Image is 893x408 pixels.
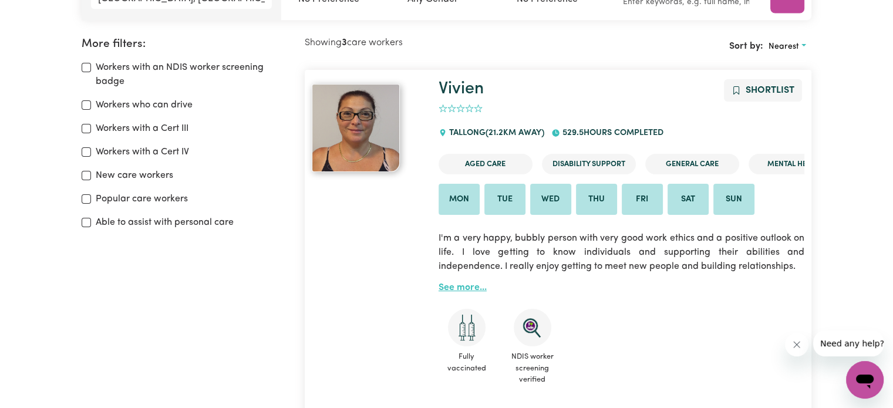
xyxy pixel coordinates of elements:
[439,102,483,116] div: add rating by typing an integer from 0 to 5 or pressing arrow keys
[7,8,71,18] span: Need any help?
[448,309,486,346] img: Care and support worker has received 2 doses of COVID-19 vaccine
[342,38,347,48] b: 3
[622,184,663,215] li: Available on Fri
[530,184,571,215] li: Available on Wed
[729,42,763,51] span: Sort by:
[514,309,551,346] img: NDIS Worker Screening Verified
[96,122,188,136] label: Workers with a Cert III
[439,283,487,292] a: See more...
[439,224,804,281] p: I'm a very happy, bubbly person with very good work ethics and a positive outlook on life. I love...
[668,184,709,215] li: Available on Sat
[96,215,234,230] label: Able to assist with personal care
[96,168,173,183] label: New care workers
[713,184,754,215] li: Available on Sun
[312,84,400,172] img: View Vivien's profile
[749,154,843,174] li: Mental Health
[96,145,189,159] label: Workers with a Cert IV
[96,60,291,89] label: Workers with an NDIS worker screening badge
[785,333,808,356] iframe: Close message
[551,117,670,149] div: 529.5 hours completed
[96,98,193,112] label: Workers who can drive
[769,42,799,51] span: Nearest
[439,80,484,97] a: Vivien
[82,38,291,51] h2: More filters:
[763,38,811,56] button: Sort search results
[576,184,617,215] li: Available on Thu
[439,184,480,215] li: Available on Mon
[813,331,884,356] iframe: Message from company
[645,154,739,174] li: General Care
[439,117,551,149] div: TALLONG
[96,192,188,206] label: Popular care workers
[484,184,525,215] li: Available on Tue
[305,38,558,49] h2: Showing care workers
[846,361,884,399] iframe: Button to launch messaging window
[746,86,794,95] span: Shortlist
[439,154,533,174] li: Aged Care
[312,84,424,172] a: Vivien
[439,346,495,378] span: Fully vaccinated
[724,79,802,102] button: Add to shortlist
[504,346,561,390] span: NDIS worker screening verified
[486,129,544,137] span: ( 21.2 km away)
[542,154,636,174] li: Disability Support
